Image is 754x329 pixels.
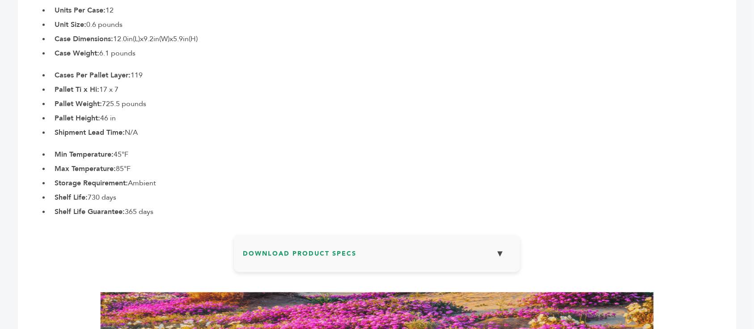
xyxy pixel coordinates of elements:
b: Case Dimensions: [55,34,113,44]
b: Unit Size: [55,20,86,30]
li: 85°F [50,163,736,174]
li: 12.0in(L)x9.2in(W)x5.9in(H) [50,34,736,44]
b: Min Temperature: [55,150,114,159]
li: N/A [50,127,736,138]
li: 730 days [50,192,736,203]
li: Ambient [50,178,736,188]
li: 46 in [50,113,736,124]
li: 17 x 7 [50,84,736,95]
b: Units Per Case: [55,5,106,15]
b: Shipment Lead Time: [55,128,125,137]
li: 6.1 pounds [50,48,736,59]
b: Pallet Ti x Hi: [55,85,99,94]
h3: Download Product Specs [243,244,511,270]
b: Pallet Weight: [55,99,102,109]
b: Case Weight: [55,48,99,58]
b: Pallet Height: [55,113,100,123]
b: Shelf Life: [55,192,88,202]
b: Max Temperature: [55,164,116,174]
b: Cases Per Pallet Layer: [55,70,131,80]
li: 119 [50,70,736,81]
button: ▼ [489,244,511,263]
b: Shelf Life Guarantee: [55,207,125,217]
b: Storage Requirement: [55,178,128,188]
li: 45°F [50,149,736,160]
li: 0.6 pounds [50,19,736,30]
li: 12 [50,5,736,16]
li: 725.5 pounds [50,98,736,109]
li: 365 days [50,206,736,217]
